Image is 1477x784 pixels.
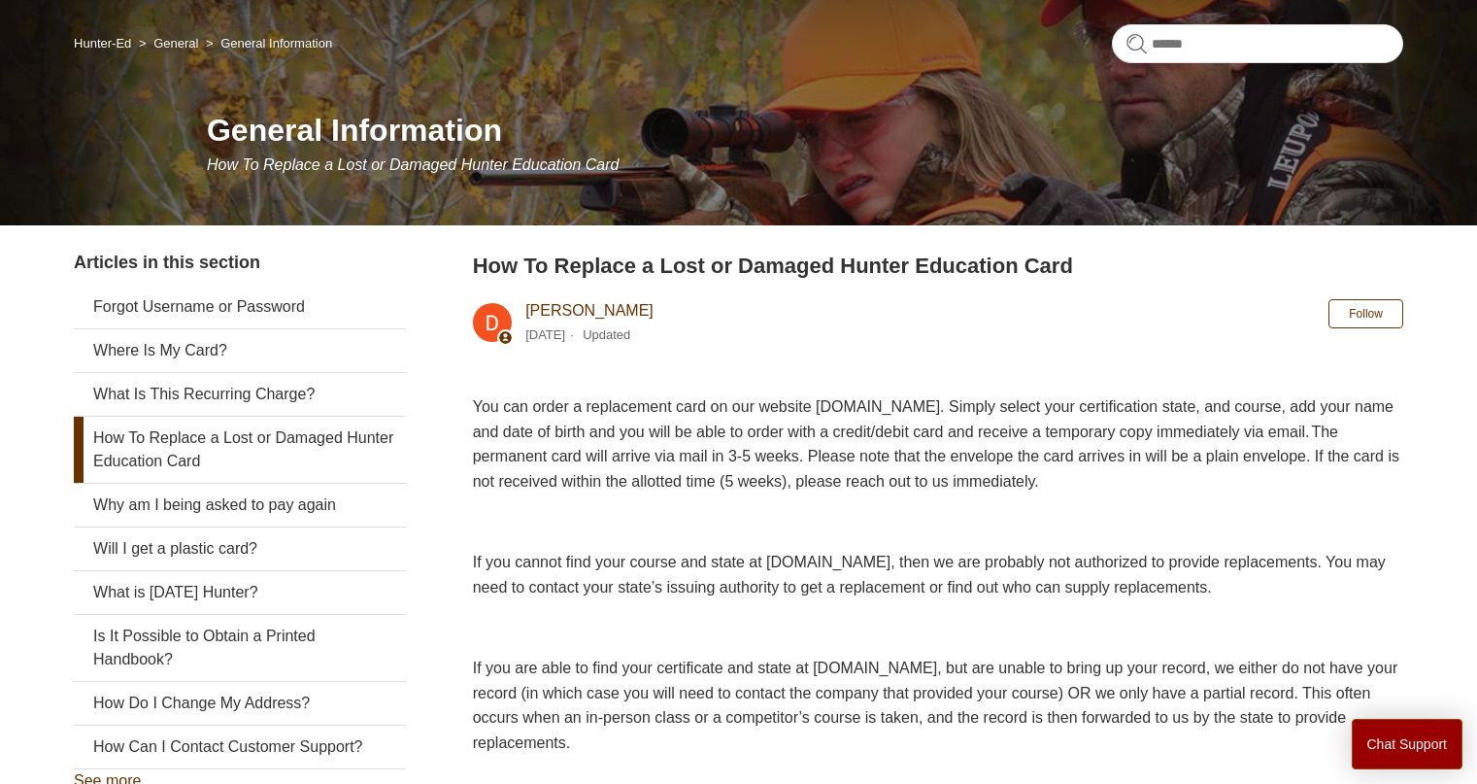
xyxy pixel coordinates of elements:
button: Chat Support [1352,719,1463,769]
a: How To Replace a Lost or Damaged Hunter Education Card [74,417,406,483]
span: You can order a replacement card on our website [DOMAIN_NAME]. Simply select your certification s... [473,398,1399,490]
a: Will I get a plastic card? [74,528,406,570]
li: General Information [202,36,332,51]
span: If you are able to find your certificate and state at [DOMAIN_NAME], but are unable to bring up y... [473,660,1398,751]
li: General [135,36,202,51]
span: Articles in this section [74,253,260,272]
button: Follow Article [1328,299,1403,328]
a: How Can I Contact Customer Support? [74,726,406,768]
a: Hunter-Ed [74,36,131,51]
a: How Do I Change My Address? [74,682,406,725]
a: Is It Possible to Obtain a Printed Handbook? [74,615,406,681]
a: [PERSON_NAME] [525,302,654,319]
input: Search [1112,24,1403,63]
span: How To Replace a Lost or Damaged Hunter Education Card [207,156,620,173]
a: Forgot Username or Password [74,286,406,328]
h1: General Information [207,107,1403,153]
a: What Is This Recurring Charge? [74,373,406,416]
li: Hunter-Ed [74,36,135,51]
a: General [153,36,198,51]
span: If you cannot find your course and state at [DOMAIN_NAME], then we are probably not authorized to... [473,554,1386,596]
a: Where Is My Card? [74,329,406,372]
a: Why am I being asked to pay again [74,484,406,527]
h2: How To Replace a Lost or Damaged Hunter Education Card [473,250,1403,282]
time: 03/04/2024, 07:49 [525,327,565,342]
a: General Information [220,36,332,51]
li: Updated [583,327,630,342]
a: What is [DATE] Hunter? [74,571,406,614]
